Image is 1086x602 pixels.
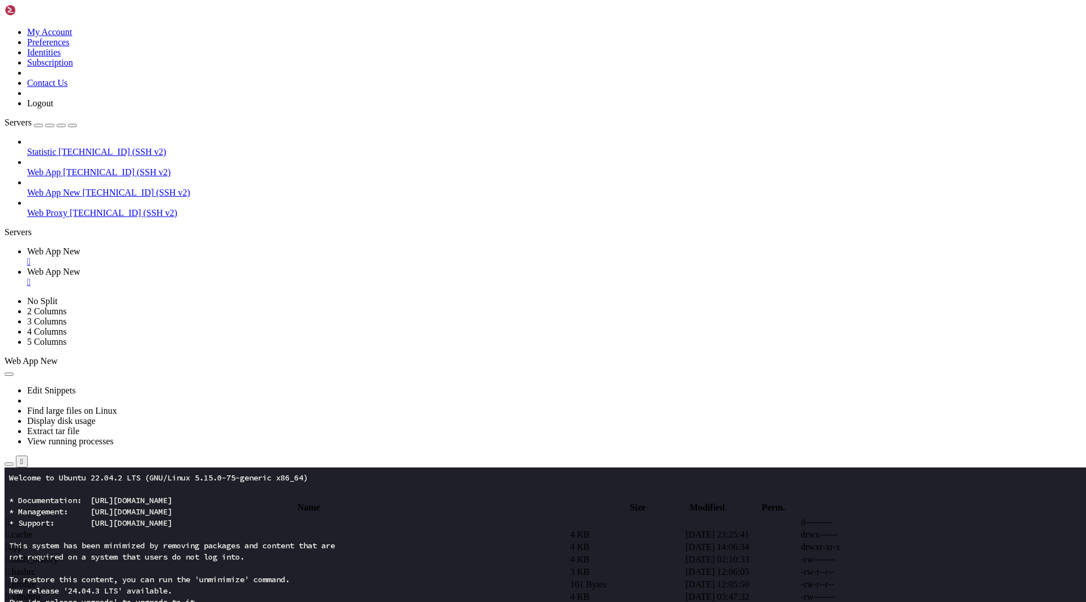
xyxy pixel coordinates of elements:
span: .. [6,517,14,527]
td: -rw-r--r-- [800,566,915,578]
x-row: * Management: [URL][DOMAIN_NAME] [5,38,939,50]
span: Web App New [5,356,58,366]
span: [TECHNICAL_ID] (SSH v2) [63,167,171,177]
span: Web App New [27,188,80,197]
td: 3 KB [570,566,684,578]
a: Servers [5,118,77,127]
span: .bash_history [6,555,58,564]
td: [DATE] 12:06:05 [685,566,799,578]
td: [DATE] 14:06:34 [685,542,799,553]
a: Display disk usage [27,416,96,426]
td: 161 Bytes [570,579,684,590]
li: Web App [TECHNICAL_ID] (SSH v2) [27,157,1081,177]
a: Web App New [27,246,1081,267]
div:  [20,457,23,466]
span:  [6,579,10,589]
span: app [6,542,23,552]
x-row: This system has been minimized by removing packages and content that are [5,72,939,84]
td: drwx------ [800,529,915,540]
td: [DATE] 23:25:41 [685,529,799,540]
a: Subscription [27,58,73,67]
td: -rw------- [800,554,915,565]
a: Logout [27,98,53,108]
a: Extract tar file [27,426,79,436]
span:  [6,567,10,577]
a: My Account [27,27,72,37]
span: [TECHNICAL_ID] (SSH v2) [70,208,177,218]
td: [DATE] 12:05:50 [685,579,799,590]
th: Modified: activate to sort column ascending [664,502,751,513]
span:  [6,542,10,552]
a: Identities [27,47,61,57]
x-row: To restore this content, you can run the 'unminimize' command. [5,106,939,118]
th: Perm.: activate to sort column ascending [752,502,796,513]
li: Statistic [TECHNICAL_ID] (SSH v2) [27,137,1081,157]
span:  [6,555,10,564]
td: 4 KB [570,529,684,540]
span: Statistic [27,147,57,157]
a: Statistic [TECHNICAL_ID] (SSH v2) [27,147,1081,157]
span:  [6,592,10,601]
span: .cache [6,530,32,539]
x-row: root@175198:~# [5,163,939,174]
span: Web App New [27,246,80,256]
a: Web App New [TECHNICAL_ID] (SSH v2) [27,188,1081,198]
span: Servers [5,118,32,127]
x-row: Welcome to Ubuntu 22.04.2 LTS (GNU/Linux 5.15.0-75-generic x86_64) [5,5,939,16]
a: Web App New [27,267,1081,287]
a: View running processes [27,436,114,446]
a: Find large files on Linux [27,406,117,415]
x-row: * Support: [URL][DOMAIN_NAME] [5,50,939,61]
a: 3 Columns [27,317,67,326]
th: Name: activate to sort column descending [6,502,611,513]
span: [TECHNICAL_ID] (SSH v2) [59,147,166,157]
span: Web App New [27,267,80,276]
div: Servers [5,227,1081,237]
td: drwxr-xr-x [800,542,915,553]
a: 2 Columns [27,306,67,316]
a:  [27,257,1081,267]
a: Edit Snippets [27,386,76,395]
span: .bashrc [6,567,36,577]
li: Web App New [TECHNICAL_ID] (SSH v2) [27,177,1081,198]
a: Preferences [27,37,70,47]
a: No Split [27,296,58,306]
th: Size: activate to sort column ascending [613,502,662,513]
span:  [6,517,10,527]
td: -rw-r--r-- [800,579,915,590]
a: 5 Columns [27,337,67,347]
div: (15, 14) [72,163,77,174]
a: Web Proxy [TECHNICAL_ID] (SSH v2) [27,208,1081,218]
x-row: * Documentation: [URL][DOMAIN_NAME] [5,27,939,38]
x-row: New release '24.04.3 LTS' available. [5,118,939,129]
span: [TECHNICAL_ID] (SSH v2) [83,188,190,197]
td: [DATE] 02:10:33 [685,554,799,565]
span: .viminfo [6,592,41,601]
x-row: not required on a system that users do not log into. [5,84,939,95]
td: 4 KB [570,542,684,553]
a: 4 Columns [27,327,67,336]
button:  [16,456,28,467]
span: Web Proxy [27,208,67,218]
td: d--------- [800,517,915,528]
a: Web App [TECHNICAL_ID] (SSH v2) [27,167,1081,177]
x-row: Last login: [DATE] from [TECHNICAL_ID] [5,151,939,163]
li: Web Proxy [TECHNICAL_ID] (SSH v2) [27,198,1081,218]
x-row: Run 'do-release-upgrade' to upgrade to it. [5,129,939,140]
span:  [6,530,10,539]
span: Web App [27,167,61,177]
span: .profile [6,579,36,589]
img: Shellngn [5,5,70,16]
td: 4 KB [570,554,684,565]
a:  [27,277,1081,287]
a: Contact Us [27,78,68,88]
